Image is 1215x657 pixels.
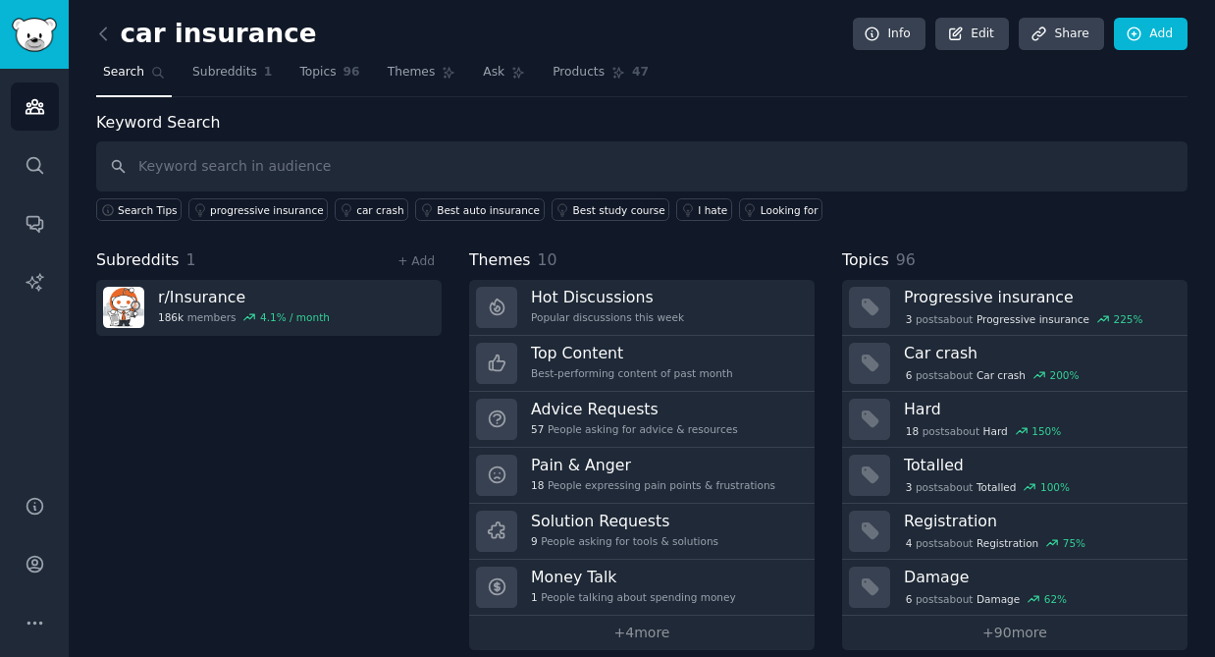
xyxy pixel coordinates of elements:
a: Edit [935,18,1009,51]
span: 47 [632,64,649,82]
span: 6 [906,592,913,606]
a: Top ContentBest-performing content of past month [469,336,815,392]
div: post s about [904,478,1072,496]
a: Totalled3postsaboutTotalled100% [842,448,1188,504]
span: 10 [538,250,557,269]
h3: r/ Insurance [158,287,330,307]
a: Info [853,18,925,51]
span: Search Tips [118,203,178,217]
span: 9 [531,534,538,548]
div: 62 % [1044,592,1067,606]
div: Looking for [761,203,819,217]
a: Products47 [546,57,656,97]
span: Progressive insurance [977,312,1089,326]
a: Themes [381,57,463,97]
div: post s about [904,310,1144,328]
span: Search [103,64,144,82]
img: GummySearch logo [12,18,57,52]
a: Advice Requests57People asking for advice & resources [469,392,815,448]
a: r/Insurance186kmembers4.1% / month [96,280,442,336]
h3: Progressive insurance [904,287,1174,307]
span: Totalled [977,480,1017,494]
span: Themes [388,64,436,82]
div: People expressing pain points & frustrations [531,478,775,492]
div: 200 % [1049,368,1079,382]
div: Best auto insurance [437,203,540,217]
span: 3 [906,480,913,494]
span: 18 [531,478,544,492]
div: members [158,310,330,324]
h3: Hot Discussions [531,287,684,307]
div: 75 % [1063,536,1085,550]
div: post s about [904,366,1081,384]
span: 1 [264,64,273,82]
a: car crash [335,198,408,221]
a: Best study course [552,198,670,221]
h3: Top Content [531,343,733,363]
h3: Car crash [904,343,1174,363]
h3: Registration [904,511,1174,531]
span: 1 [531,590,538,604]
h3: Pain & Anger [531,455,775,475]
div: 225 % [1113,312,1142,326]
h3: Money Talk [531,567,736,587]
span: 57 [531,422,544,436]
span: 186k [158,310,184,324]
div: Popular discussions this week [531,310,684,324]
div: 100 % [1040,480,1070,494]
button: Search Tips [96,198,182,221]
a: progressive insurance [188,198,328,221]
a: Search [96,57,172,97]
span: 96 [896,250,916,269]
a: +90more [842,616,1188,650]
h2: car insurance [96,19,317,50]
div: Best study course [573,203,665,217]
a: Best auto insurance [415,198,544,221]
span: Ask [483,64,504,82]
span: 96 [343,64,360,82]
div: People asking for tools & solutions [531,534,718,548]
img: Insurance [103,287,144,328]
div: People asking for advice & resources [531,422,738,436]
span: 1 [186,250,196,269]
span: Registration [977,536,1038,550]
a: Share [1019,18,1103,51]
a: Solution Requests9People asking for tools & solutions [469,504,815,560]
h3: Hard [904,399,1174,419]
a: Registration4postsaboutRegistration75% [842,504,1188,560]
span: Subreddits [192,64,257,82]
span: Topics [299,64,336,82]
a: Hard18postsaboutHard150% [842,392,1188,448]
div: post s about [904,422,1063,440]
a: Money Talk1People talking about spending money [469,560,815,616]
h3: Damage [904,567,1174,587]
span: 6 [906,368,913,382]
a: +4more [469,616,815,650]
a: I hate [676,198,732,221]
a: Progressive insurance3postsaboutProgressive insurance225% [842,280,1188,336]
div: Best-performing content of past month [531,366,733,380]
span: Themes [469,248,531,273]
span: Subreddits [96,248,180,273]
div: People talking about spending money [531,590,736,604]
span: Topics [842,248,889,273]
input: Keyword search in audience [96,141,1188,192]
div: post s about [904,534,1087,552]
span: Products [553,64,605,82]
a: Add [1114,18,1188,51]
a: Subreddits1 [185,57,279,97]
div: 4.1 % / month [260,310,330,324]
h3: Advice Requests [531,399,738,419]
a: Hot DiscussionsPopular discussions this week [469,280,815,336]
a: + Add [397,254,435,268]
span: 3 [906,312,913,326]
a: Ask [476,57,532,97]
span: 18 [906,424,919,438]
div: progressive insurance [210,203,324,217]
h3: Solution Requests [531,511,718,531]
a: Damage6postsaboutDamage62% [842,560,1188,616]
span: Hard [983,424,1008,438]
div: car crash [356,203,404,217]
h3: Totalled [904,455,1174,475]
span: Damage [977,592,1020,606]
